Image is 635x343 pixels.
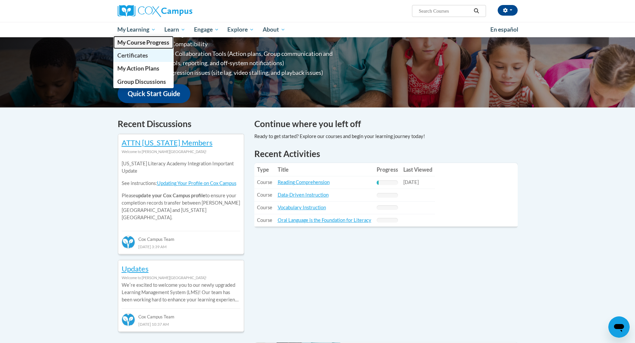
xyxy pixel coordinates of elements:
span: En español [490,26,518,33]
a: Updating Your Profile on Cox Campus [157,180,236,186]
button: Account Settings [498,5,518,16]
a: ATTN [US_STATE] Members [122,138,213,147]
span: Group Discussions [117,78,166,85]
a: Reading Comprehension [278,179,330,185]
span: My Course Progress [117,39,169,46]
a: About [258,22,290,37]
span: About [263,26,285,34]
a: En español [486,23,523,37]
a: My Course Progress [113,36,174,49]
a: My Action Plans [113,62,174,75]
span: My Action Plans [117,65,159,72]
iframe: Button to launch messaging window [608,316,630,338]
a: Learn [160,22,190,37]
span: My Learning [117,26,156,34]
a: Vocabulary Instruction [278,205,326,210]
div: Please to ensure your completion records transfer between [PERSON_NAME][GEOGRAPHIC_DATA] and [US_... [122,155,240,226]
li: Greater Device Compatibility [131,39,359,49]
p: [US_STATE] Literacy Academy Integration Important Update [122,160,240,175]
h4: Continue where you left off [254,117,518,130]
span: Course [257,192,272,198]
img: Cox Campus [118,5,192,17]
li: Enhanced Group Collaboration Tools (Action plans, Group communication and collaboration tools, re... [131,49,359,68]
a: Quick Start Guide [118,84,190,103]
div: Cox Campus Team [122,231,240,243]
img: Cox Campus Team [122,313,135,326]
span: Course [257,205,272,210]
div: Cox Campus Team [122,308,240,320]
h4: Recent Discussions [118,117,244,130]
div: Welcome to [PERSON_NAME][GEOGRAPHIC_DATA]! [122,274,240,281]
span: Explore [227,26,254,34]
div: [DATE] 10:37 AM [122,320,240,328]
p: See instructions: [122,180,240,187]
span: Learn [164,26,185,34]
div: Welcome to [PERSON_NAME][GEOGRAPHIC_DATA]! [122,148,240,155]
b: update your Cox Campus profile [136,193,205,198]
a: Engage [190,22,223,37]
p: Weʹre excited to welcome you to our newly upgraded Learning Management System (LMS)! Our team has... [122,281,240,303]
a: Explore [223,22,258,37]
th: Progress [374,163,401,176]
span: Course [257,179,272,185]
div: Progress, % [377,180,379,185]
span: Course [257,217,272,223]
span: Certificates [117,52,148,59]
a: Data-Driven Instruction [278,192,329,198]
div: Main menu [108,22,528,37]
a: Group Discussions [113,75,174,88]
img: Cox Campus Team [122,236,135,249]
a: My Learning [113,22,160,37]
span: [DATE] [403,179,419,185]
li: Diminished progression issues (site lag, video stalling, and playback issues) [131,68,359,78]
a: Cox Campus [118,5,244,17]
a: Certificates [113,49,174,62]
input: Search Courses [418,7,471,15]
th: Last Viewed [401,163,435,176]
span: Engage [194,26,219,34]
div: [DATE] 3:39 AM [122,243,240,250]
button: Search [471,7,481,15]
th: Title [275,163,374,176]
a: Updates [122,264,149,273]
th: Type [254,163,275,176]
a: Oral Language is the Foundation for Literacy [278,217,371,223]
h1: Recent Activities [254,148,518,160]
